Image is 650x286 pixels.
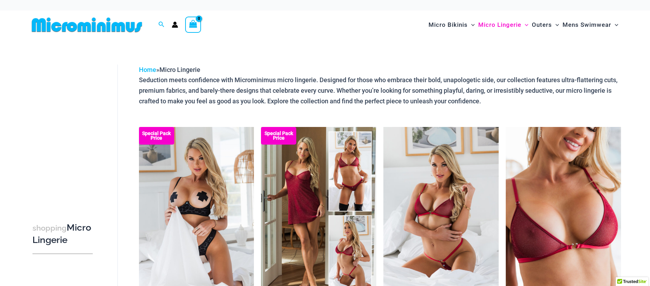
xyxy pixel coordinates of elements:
a: Mens SwimwearMenu ToggleMenu Toggle [561,14,620,36]
a: Search icon link [158,20,165,29]
span: shopping [32,224,67,232]
p: Seduction meets confidence with Microminimus micro lingerie. Designed for those who embrace their... [139,75,621,106]
iframe: TrustedSite Certified [32,59,96,200]
a: Micro BikinisMenu ToggleMenu Toggle [427,14,476,36]
span: Mens Swimwear [563,16,611,34]
a: Account icon link [172,22,178,28]
a: Home [139,66,156,73]
b: Special Pack Price [261,131,296,140]
span: Menu Toggle [611,16,618,34]
a: Micro LingerieMenu ToggleMenu Toggle [476,14,530,36]
span: Menu Toggle [552,16,559,34]
span: Menu Toggle [468,16,475,34]
span: Micro Lingerie [159,66,200,73]
span: Menu Toggle [521,16,528,34]
b: Special Pack Price [139,131,174,140]
a: OutersMenu ToggleMenu Toggle [530,14,561,36]
span: Outers [532,16,552,34]
span: Micro Bikinis [429,16,468,34]
span: » [139,66,200,73]
img: MM SHOP LOGO FLAT [29,17,145,33]
nav: Site Navigation [426,13,621,37]
span: Micro Lingerie [478,16,521,34]
h3: Micro Lingerie [32,222,93,246]
a: View Shopping Cart, empty [185,17,201,33]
